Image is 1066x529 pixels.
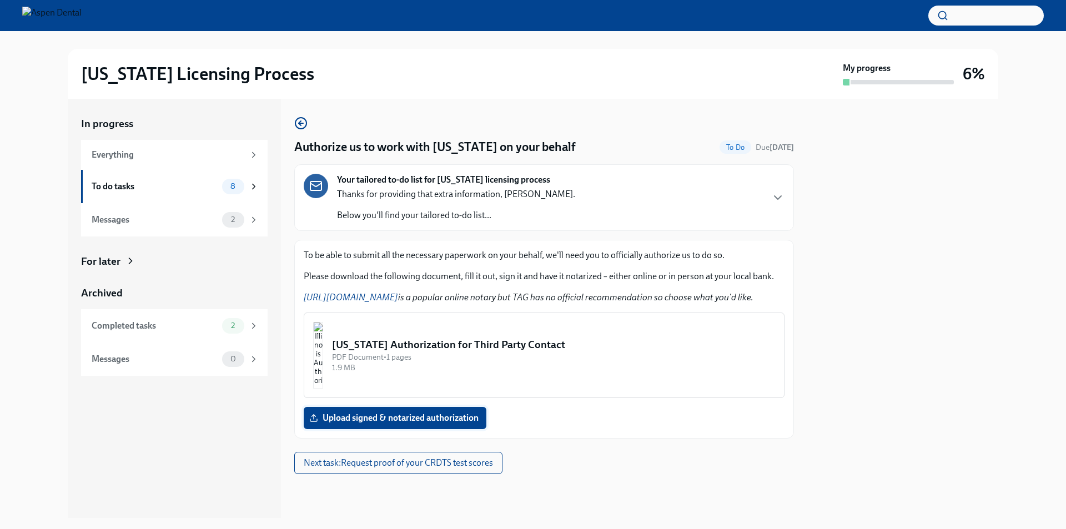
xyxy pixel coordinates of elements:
p: To be able to submit all the necessary paperwork on your behalf, we'll need you to officially aut... [304,249,785,261]
a: Everything [81,140,268,170]
div: Completed tasks [92,320,218,332]
a: For later [81,254,268,269]
strong: [DATE] [770,143,794,152]
span: To Do [720,143,751,152]
span: 8 [224,182,242,190]
span: Upload signed & notarized authorization [311,412,479,424]
label: Upload signed & notarized authorization [304,407,486,429]
span: 2 [224,321,242,330]
div: Everything [92,149,244,161]
p: Thanks for providing that extra information, [PERSON_NAME]. [337,188,575,200]
a: In progress [81,117,268,131]
span: 2 [224,215,242,224]
p: Below you'll find your tailored to-do list... [337,209,575,221]
div: PDF Document • 1 pages [332,352,775,362]
a: [URL][DOMAIN_NAME] [304,292,398,303]
div: To do tasks [92,180,218,193]
div: Messages [92,214,218,226]
span: 0 [224,355,243,363]
h4: Authorize us to work with [US_STATE] on your behalf [294,139,576,155]
a: Messages2 [81,203,268,236]
span: Due [756,143,794,152]
h2: [US_STATE] Licensing Process [81,63,314,85]
h3: 6% [963,64,985,84]
div: [US_STATE] Authorization for Third Party Contact [332,337,775,352]
img: Illinois Authorization for Third Party Contact [313,322,323,389]
img: Aspen Dental [22,7,82,24]
a: Messages0 [81,342,268,376]
p: Please download the following document, fill it out, sign it and have it notarized – either onlin... [304,270,785,283]
button: [US_STATE] Authorization for Third Party ContactPDF Document•1 pages1.9 MB [304,313,785,398]
div: Messages [92,353,218,365]
button: Next task:Request proof of your CRDTS test scores [294,452,502,474]
em: is a popular online notary but TAG has no official recommendation so choose what you'd like. [304,292,753,303]
strong: Your tailored to-do list for [US_STATE] licensing process [337,174,550,186]
span: Next task : Request proof of your CRDTS test scores [304,457,493,468]
div: 1.9 MB [332,362,775,373]
strong: My progress [843,62,891,74]
a: To do tasks8 [81,170,268,203]
a: Completed tasks2 [81,309,268,342]
a: Archived [81,286,268,300]
span: August 26th, 2025 09:00 [756,142,794,153]
div: For later [81,254,120,269]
